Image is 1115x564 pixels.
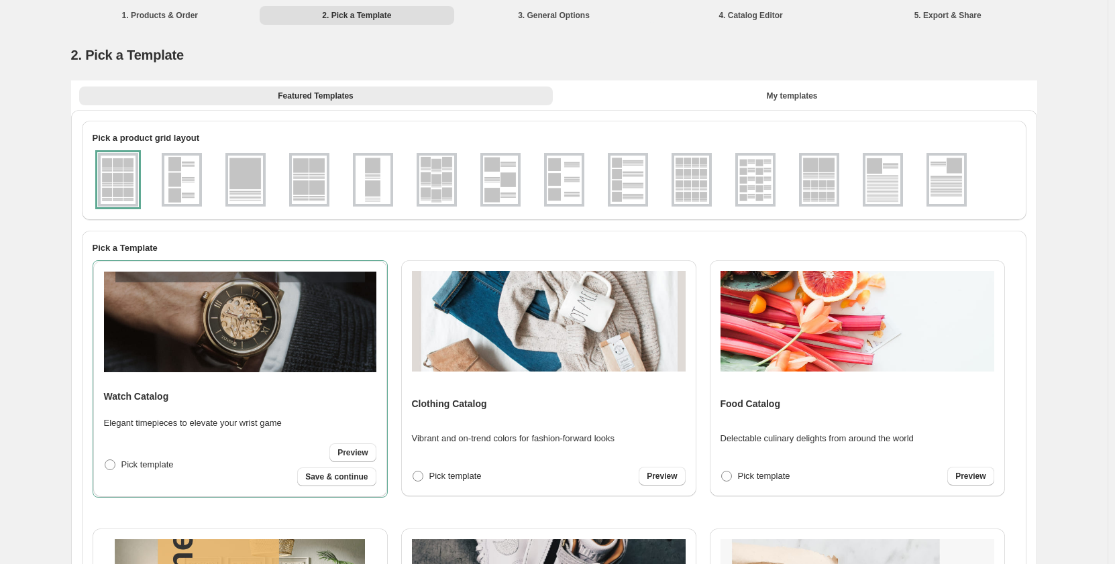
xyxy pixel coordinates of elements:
[297,467,376,486] button: Save & continue
[356,156,390,204] img: g1x2v1
[721,432,914,445] p: Delectable culinary delights from around the world
[228,156,263,204] img: g1x1v1
[104,416,282,430] p: Elegant timepieces to elevate your wrist game
[419,156,454,204] img: g3x3v2
[674,156,709,204] img: g4x4v1
[429,471,482,481] span: Pick template
[955,471,986,482] span: Preview
[337,447,368,458] span: Preview
[93,241,1016,255] h2: Pick a Template
[865,156,900,204] img: g1x1v2
[610,156,645,204] img: g1x4v1
[104,390,169,403] h4: Watch Catalog
[278,91,353,101] span: Featured Templates
[647,471,677,482] span: Preview
[483,156,518,204] img: g1x3v2
[412,397,487,410] h4: Clothing Catalog
[738,471,790,481] span: Pick template
[639,467,685,486] a: Preview
[164,156,199,204] img: g1x3v1
[721,397,780,410] h4: Food Catalog
[412,432,615,445] p: Vibrant and on-trend colors for fashion-forward looks
[93,131,1016,145] h2: Pick a product grid layout
[292,156,327,204] img: g2x2v1
[329,443,376,462] a: Preview
[947,467,994,486] a: Preview
[305,471,368,482] span: Save & continue
[121,459,174,469] span: Pick template
[547,156,582,204] img: g1x3v3
[738,156,773,204] img: g2x5v1
[929,156,964,204] img: g1x1v3
[71,48,184,62] span: 2. Pick a Template
[766,91,817,101] span: My templates
[802,156,837,204] img: g2x1_4x2v1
